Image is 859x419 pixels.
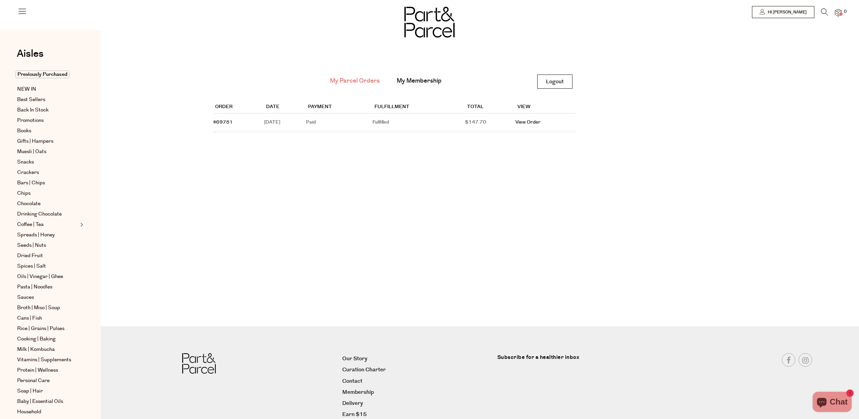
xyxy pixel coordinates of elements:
[17,241,78,249] a: Seeds | Nuts
[17,366,58,374] span: Protein | Wellness
[17,387,78,395] a: Soap | Hair
[397,77,442,85] a: My Membership
[752,6,814,18] a: Hi [PERSON_NAME]
[17,221,44,229] span: Coffee | Tea
[17,85,78,93] a: NEW IN
[515,101,575,113] th: View
[17,169,39,177] span: Crackers
[17,117,78,125] a: Promotions
[342,399,492,408] a: Delivery
[17,252,43,260] span: Dried Fruit
[17,345,78,354] a: Milk | Kombucha
[17,304,60,312] span: Broth | Miso | Soup
[17,96,45,104] span: Best Sellers
[17,221,78,229] a: Coffee | Tea
[811,392,854,414] inbox-online-store-chat: Shopify online store chat
[17,148,78,156] a: Muesli | Oats
[17,241,46,249] span: Seeds | Nuts
[17,398,78,406] a: Baby | Essential Oils
[17,71,78,79] a: Previously Purchased
[17,158,34,166] span: Snacks
[17,273,63,281] span: Oils | Vinegar | Ghee
[17,189,31,197] span: Chips
[264,113,306,132] td: [DATE]
[17,262,46,270] span: Spices | Salt
[17,345,55,354] span: Milk | Kombucha
[17,210,62,218] span: Drinking Chocolate
[17,179,78,187] a: Bars | Chips
[17,314,42,322] span: Cans | Fish
[537,75,572,89] a: Logout
[404,7,455,38] img: Part&Parcel
[342,377,492,386] a: Contact
[17,377,50,385] span: Personal Care
[17,169,78,177] a: Crackers
[17,127,78,135] a: Books
[306,101,372,113] th: Payment
[330,77,380,85] a: My Parcel Orders
[306,113,372,132] td: Paid
[17,335,56,343] span: Cooking | Baking
[17,127,31,135] span: Books
[842,9,848,15] span: 0
[17,137,78,145] a: Gifts | Hampers
[465,101,515,113] th: Total
[17,408,78,416] a: Household
[264,101,306,113] th: Date
[17,335,78,343] a: Cooking | Baking
[497,353,657,366] label: Subscribe for a healthier inbox
[17,117,44,125] span: Promotions
[17,106,78,114] a: Back In Stock
[17,273,78,281] a: Oils | Vinegar | Ghee
[17,137,53,145] span: Gifts | Hampers
[17,377,78,385] a: Personal Care
[17,96,78,104] a: Best Sellers
[465,113,515,132] td: $147.70
[17,262,78,270] a: Spices | Salt
[17,366,78,374] a: Protein | Wellness
[213,119,233,126] a: #69751
[17,148,46,156] span: Muesli | Oats
[17,356,78,364] a: Vitamins | Supplements
[17,189,78,197] a: Chips
[372,101,465,113] th: Fulfillment
[17,283,78,291] a: Pasta | Noodles
[17,408,41,416] span: Household
[17,387,43,395] span: Soap | Hair
[17,293,34,301] span: Sauces
[213,101,264,113] th: Order
[17,85,36,93] span: NEW IN
[342,354,492,363] a: Our Story
[17,231,55,239] span: Spreads | Honey
[17,252,78,260] a: Dried Fruit
[17,210,78,218] a: Drinking Chocolate
[372,113,465,132] td: Fulfilled
[17,325,78,333] a: Rice | Grains | Pulses
[17,158,78,166] a: Snacks
[17,293,78,301] a: Sauces
[17,356,71,364] span: Vitamins | Supplements
[15,71,69,78] span: Previously Purchased
[17,325,64,333] span: Rice | Grains | Pulses
[182,353,216,374] img: Part&Parcel
[17,398,63,406] span: Baby | Essential Oils
[17,49,44,65] a: Aisles
[17,200,78,208] a: Chocolate
[766,9,807,15] span: Hi [PERSON_NAME]
[17,179,45,187] span: Bars | Chips
[515,119,541,126] a: View Order
[17,46,44,61] span: Aisles
[17,283,52,291] span: Pasta | Noodles
[17,106,49,114] span: Back In Stock
[342,388,492,397] a: Membership
[17,314,78,322] a: Cans | Fish
[342,365,492,374] a: Curation Charter
[342,410,492,419] a: Earn $15
[17,231,78,239] a: Spreads | Honey
[17,200,41,208] span: Chocolate
[79,221,83,229] button: Expand/Collapse Coffee | Tea
[17,304,78,312] a: Broth | Miso | Soup
[835,9,842,16] a: 0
